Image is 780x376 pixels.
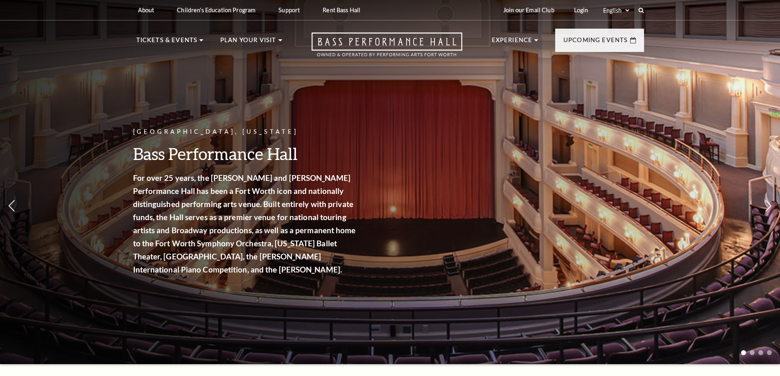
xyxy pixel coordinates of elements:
[323,7,360,14] p: Rent Bass Hall
[138,7,154,14] p: About
[492,35,533,50] p: Experience
[133,143,358,164] h3: Bass Performance Hall
[177,7,255,14] p: Children's Education Program
[133,173,356,274] strong: For over 25 years, the [PERSON_NAME] and [PERSON_NAME] Performance Hall has been a Fort Worth ico...
[220,35,276,50] p: Plan Your Visit
[563,35,628,50] p: Upcoming Events
[601,7,631,14] select: Select:
[136,35,198,50] p: Tickets & Events
[278,7,300,14] p: Support
[133,127,358,137] p: [GEOGRAPHIC_DATA], [US_STATE]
